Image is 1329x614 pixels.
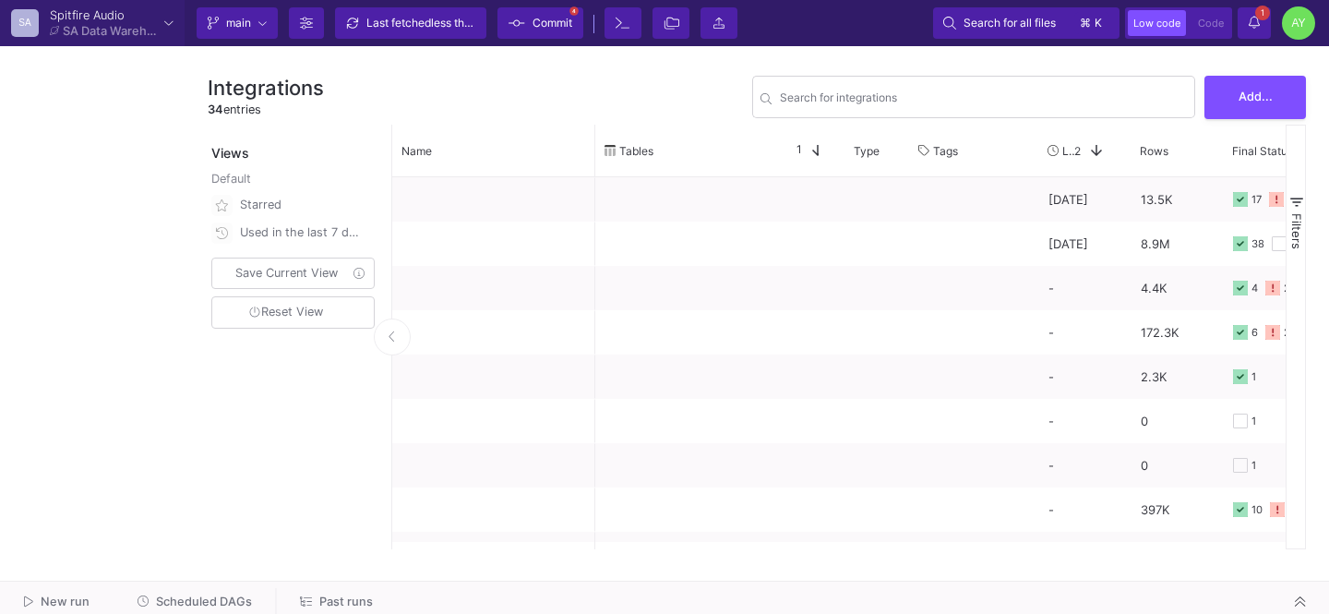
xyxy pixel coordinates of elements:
[1284,311,1290,355] div: 2
[1131,355,1223,399] div: 2.3K
[208,101,324,118] div: entries
[1198,17,1224,30] span: Code
[1131,177,1223,222] div: 13.5K
[211,296,375,329] button: Reset View
[335,7,486,39] button: Last fetchedless than a minute ago
[1276,6,1315,40] button: AY
[1038,532,1131,576] div: -
[1251,488,1263,532] div: 10
[1204,76,1306,119] button: Add...
[933,144,958,158] span: Tags
[1038,310,1131,355] div: -
[780,93,1187,107] input: Search for name, tables, ...
[1038,443,1131,488] div: -
[226,9,251,37] span: main
[41,595,90,608] span: New run
[366,9,477,37] div: Last fetched
[63,25,157,37] div: SA Data Warehouse
[1038,488,1131,532] div: -
[208,219,378,247] button: Used in the last 7 days
[1251,267,1258,310] div: 4
[1131,266,1223,310] div: 4.4K
[208,125,382,163] div: Views
[1131,532,1223,576] div: 115
[1131,222,1223,266] div: 8.9M
[933,7,1119,39] button: Search for all files⌘k
[208,102,223,116] span: 34
[1131,488,1223,532] div: 397K
[1251,178,1262,222] div: 17
[11,9,39,37] div: SA
[1289,213,1304,249] span: Filters
[497,7,583,39] button: Commit
[211,258,375,289] button: Save Current View
[401,144,432,158] span: Name
[240,219,364,247] div: Used in the last 7 days
[235,266,338,280] span: Save Current View
[156,595,252,608] span: Scheduled DAGs
[1074,12,1109,34] button: ⌘k
[1062,144,1074,158] span: Last Used
[1284,267,1290,310] div: 2
[1251,223,1264,266] div: 38
[211,170,378,191] div: Default
[1251,311,1258,355] div: 6
[854,144,880,158] span: Type
[1251,355,1256,399] div: 1
[1038,177,1131,222] div: [DATE]
[208,191,378,219] button: Starred
[431,16,546,30] span: less than a minute ago
[319,595,373,608] span: Past runs
[1251,533,1264,576] div: 39
[50,9,157,21] div: Spitfire Audio
[1128,10,1186,36] button: Low code
[1080,12,1091,34] span: ⌘
[197,7,278,39] button: main
[1255,6,1270,20] span: 1
[240,191,364,219] div: Starred
[1131,443,1223,488] div: 0
[249,305,323,319] span: Reset View
[1131,310,1223,355] div: 172.3K
[1038,399,1131,443] div: -
[1133,17,1180,30] span: Low code
[964,9,1056,37] span: Search for all files
[1140,144,1168,158] span: Rows
[1239,90,1273,103] span: Add...
[1131,399,1223,443] div: 0
[1038,355,1131,399] div: -
[1074,144,1081,158] span: 2
[1251,444,1256,488] div: 1
[619,144,653,158] span: Tables
[789,142,802,159] span: 1
[1038,222,1131,266] div: [DATE]
[1095,12,1102,34] span: k
[1282,6,1315,40] div: AY
[208,76,324,100] h3: Integrations
[533,9,572,37] span: Commit
[1038,266,1131,310] div: -
[1238,7,1271,39] button: 1
[1251,400,1256,443] div: 1
[1192,10,1229,36] button: Code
